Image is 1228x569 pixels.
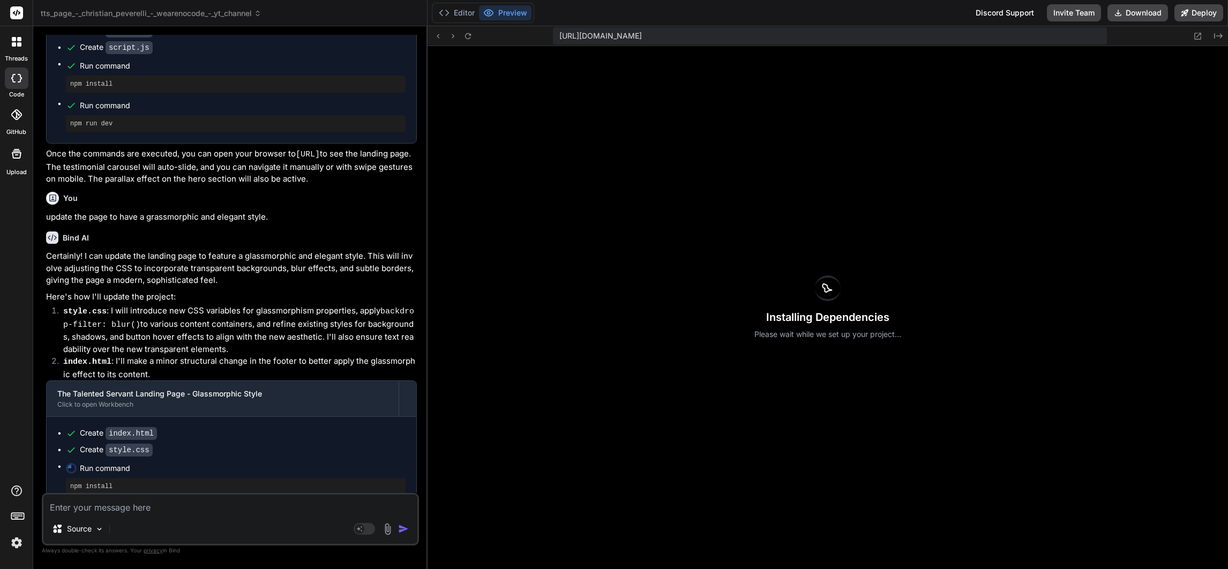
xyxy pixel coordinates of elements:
[479,5,531,20] button: Preview
[296,150,320,159] code: [URL]
[46,250,417,287] p: Certainly! I can update the landing page to feature a glassmorphic and elegant style. This will i...
[70,80,401,88] pre: npm install
[144,547,163,553] span: privacy
[80,42,153,53] div: Create
[46,291,417,303] p: Here's how I'll update the project:
[106,444,153,456] code: style.css
[70,119,401,128] pre: npm run dev
[63,307,107,316] code: style.css
[559,31,642,41] span: [URL][DOMAIN_NAME]
[106,41,153,54] code: script.js
[106,427,157,440] code: index.html
[1047,4,1101,21] button: Invite Team
[6,128,26,137] label: GitHub
[41,8,261,19] span: tts_page_-_christian_peverelli_-_wearenocode_-_yt_channel
[9,90,24,99] label: code
[754,310,901,325] h3: Installing Dependencies
[80,463,406,474] span: Run command
[55,305,417,355] li: : I will introduce new CSS variables for glassmorphism properties, apply to various content conta...
[63,307,414,330] code: backdrop-filter: blur()
[80,61,406,71] span: Run command
[5,54,28,63] label: threads
[1107,4,1168,21] button: Download
[63,233,89,243] h6: Bind AI
[57,400,388,409] div: Click to open Workbench
[6,168,27,177] label: Upload
[63,193,78,204] h6: You
[42,545,419,556] p: Always double-check its answers. Your in Bind
[55,355,417,380] li: : I'll make a minor structural change in the footer to better apply the glassmorphic effect to it...
[381,523,394,535] img: attachment
[47,381,399,416] button: The Talented Servant Landing Page - Glassmorphic StyleClick to open Workbench
[754,329,901,340] p: Please wait while we set up your project...
[398,523,409,534] img: icon
[95,525,104,534] img: Pick Models
[70,482,401,491] pre: npm install
[80,100,406,111] span: Run command
[80,444,153,455] div: Create
[46,211,417,223] p: update the page to have a grassmorphic and elegant style.
[57,388,388,399] div: The Talented Servant Landing Page - Glassmorphic Style
[435,5,479,20] button: Editor
[80,25,153,36] div: Create
[969,4,1040,21] div: Discord Support
[8,534,26,552] img: settings
[63,357,111,366] code: index.html
[46,148,417,185] p: Once the commands are executed, you can open your browser to to see the landing page. The testimo...
[80,428,157,439] div: Create
[67,523,92,534] p: Source
[1174,4,1223,21] button: Deploy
